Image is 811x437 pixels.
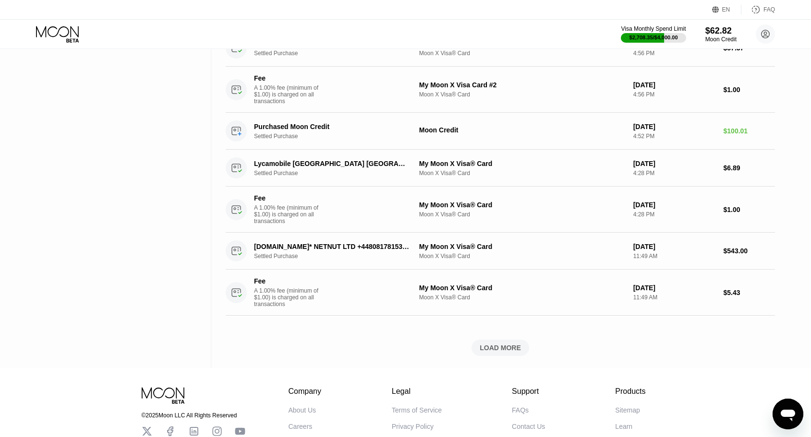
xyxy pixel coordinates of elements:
[724,247,775,255] div: $543.00
[633,201,716,209] div: [DATE]
[419,294,626,301] div: Moon X Visa® Card
[254,84,326,105] div: A 1.00% fee (minimum of $1.00) is charged on all transactions
[705,26,737,36] div: $62.82
[633,284,716,292] div: [DATE]
[724,127,775,135] div: $100.01
[226,270,775,316] div: FeeA 1.00% fee (minimum of $1.00) is charged on all transactionsMy Moon X Visa® CardMoon X Visa® ...
[615,423,632,430] div: Learn
[254,243,410,250] div: [DOMAIN_NAME]* NETNUT LTD +448081781535GB
[254,74,321,82] div: Fee
[633,133,716,140] div: 4:52 PM
[705,26,737,43] div: $62.82Moon Credit
[254,123,410,130] div: Purchased Moon Credit
[722,6,730,13] div: EN
[142,412,245,419] div: © 2025 Moon LLC All Rights Reserved
[633,170,716,177] div: 4:28 PM
[226,340,775,356] div: LOAD MORE
[254,133,421,140] div: Settled Purchase
[254,160,410,167] div: Lycamobile [GEOGRAPHIC_DATA] [GEOGRAPHIC_DATA]
[633,50,716,57] div: 4:56 PM
[621,25,686,32] div: Visa Monthly Spend Limit
[226,233,775,270] div: [DOMAIN_NAME]* NETNUT LTD +448081781535GBSettled PurchaseMy Moon X Visa® CardMoon X Visa® Card[DA...
[254,50,421,57] div: Settled Purchase
[289,406,316,414] div: About Us
[741,5,775,14] div: FAQ
[773,399,803,429] iframe: Button to launch messaging window
[724,164,775,172] div: $6.89
[419,243,626,250] div: My Moon X Visa® Card
[512,406,529,414] div: FAQs
[226,113,775,150] div: Purchased Moon CreditSettled PurchaseMoon Credit[DATE]4:52 PM$100.01
[254,287,326,307] div: A 1.00% fee (minimum of $1.00) is charged on all transactions
[512,423,545,430] div: Contact Us
[712,5,741,14] div: EN
[289,423,313,430] div: Careers
[289,387,322,396] div: Company
[633,81,716,89] div: [DATE]
[226,67,775,113] div: FeeA 1.00% fee (minimum of $1.00) is charged on all transactionsMy Moon X Visa Card #2Moon X Visa...
[633,123,716,130] div: [DATE]
[621,25,686,43] div: Visa Monthly Spend Limit$2,708.35/$4,000.00
[226,187,775,233] div: FeeA 1.00% fee (minimum of $1.00) is charged on all transactionsMy Moon X Visa® CardMoon X Visa® ...
[419,91,626,98] div: Moon X Visa® Card
[633,160,716,167] div: [DATE]
[724,289,775,296] div: $5.43
[629,35,678,40] div: $2,708.35 / $4,000.00
[254,253,421,260] div: Settled Purchase
[254,204,326,224] div: A 1.00% fee (minimum of $1.00) is charged on all transactions
[633,294,716,301] div: 11:49 AM
[615,406,640,414] div: Sitemap
[419,81,626,89] div: My Moon X Visa Card #2
[419,160,626,167] div: My Moon X Visa® Card
[419,126,626,134] div: Moon Credit
[392,423,434,430] div: Privacy Policy
[724,206,775,213] div: $1.00
[724,86,775,94] div: $1.00
[615,387,645,396] div: Products
[633,211,716,218] div: 4:28 PM
[419,211,626,218] div: Moon X Visa® Card
[392,406,442,414] div: Terms of Service
[633,243,716,250] div: [DATE]
[480,343,521,352] div: LOAD MORE
[254,170,421,177] div: Settled Purchase
[254,277,321,285] div: Fee
[419,50,626,57] div: Moon X Visa® Card
[419,253,626,260] div: Moon X Visa® Card
[705,36,737,43] div: Moon Credit
[633,253,716,260] div: 11:49 AM
[419,170,626,177] div: Moon X Visa® Card
[419,201,626,209] div: My Moon X Visa® Card
[254,194,321,202] div: Fee
[512,387,545,396] div: Support
[633,91,716,98] div: 4:56 PM
[226,150,775,187] div: Lycamobile [GEOGRAPHIC_DATA] [GEOGRAPHIC_DATA]Settled PurchaseMy Moon X Visa® CardMoon X Visa® Ca...
[392,387,442,396] div: Legal
[763,6,775,13] div: FAQ
[419,284,626,292] div: My Moon X Visa® Card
